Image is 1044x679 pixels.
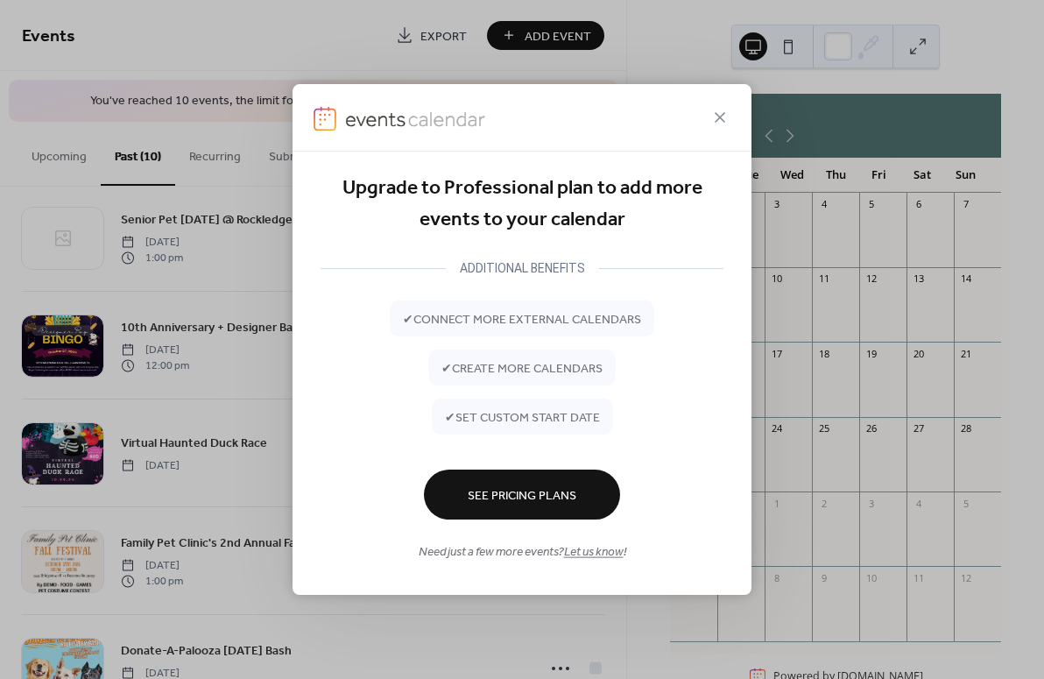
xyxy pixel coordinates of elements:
span: See Pricing Plans [468,487,576,506]
a: Let us know [564,541,624,564]
span: ✔ set custom start date [445,409,600,428]
img: logo-type [345,106,487,131]
button: See Pricing Plans [424,470,620,520]
div: ADDITIONAL BENEFITS [446,258,599,279]
div: Upgrade to Professional plan to add more events to your calendar [321,173,723,237]
img: logo-icon [314,106,336,131]
span: Need just a few more events? ! [419,543,626,562]
span: ✔ connect more external calendars [403,311,641,329]
span: ✔ create more calendars [441,360,603,378]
